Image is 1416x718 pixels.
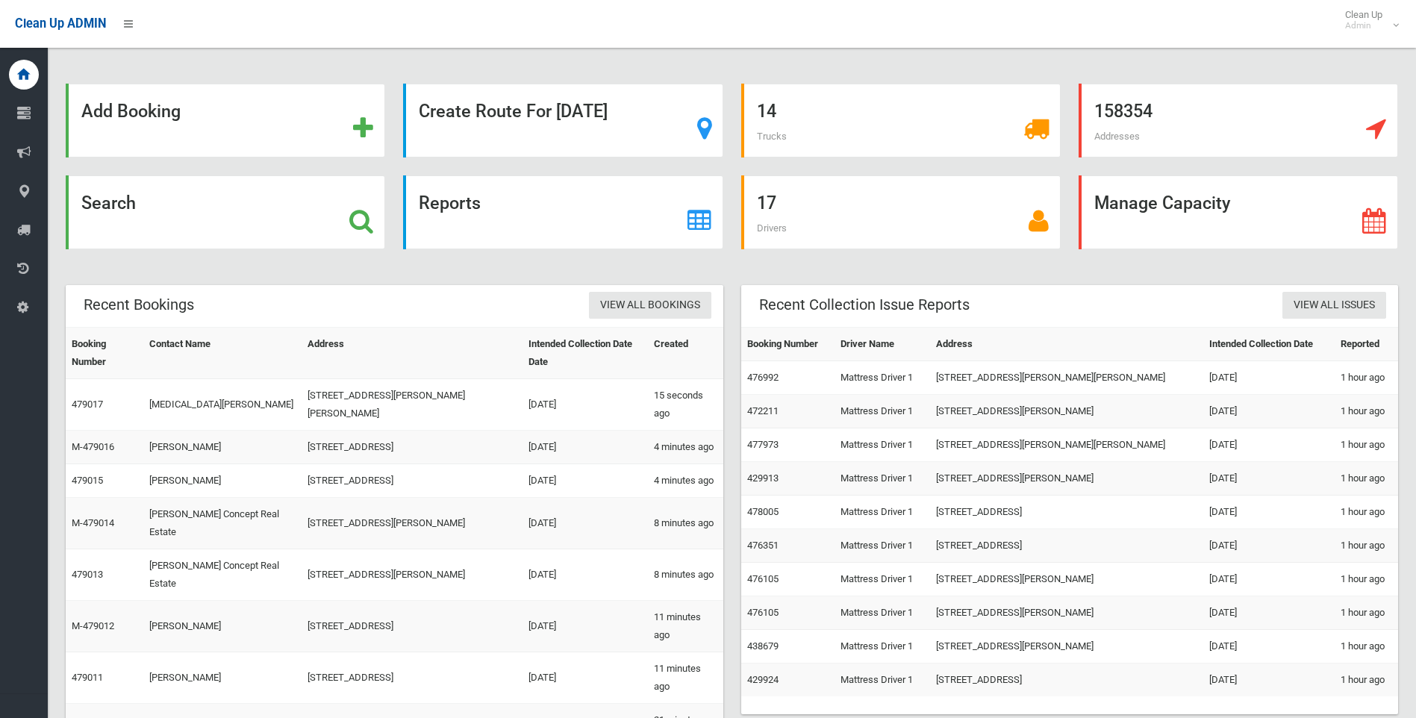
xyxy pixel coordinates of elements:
td: [DATE] [523,464,648,498]
td: [STREET_ADDRESS][PERSON_NAME][PERSON_NAME] [930,361,1203,395]
td: [STREET_ADDRESS] [302,601,523,652]
td: Mattress Driver 1 [835,563,930,596]
td: Mattress Driver 1 [835,596,930,630]
strong: Manage Capacity [1094,193,1230,213]
td: [STREET_ADDRESS][PERSON_NAME] [302,549,523,601]
td: [STREET_ADDRESS] [930,664,1203,697]
td: 1 hour ago [1335,428,1398,462]
th: Booking Number [741,328,835,361]
td: [DATE] [523,652,648,704]
a: 477973 [747,439,779,450]
a: 438679 [747,640,779,652]
td: [DATE] [1203,563,1335,596]
td: [STREET_ADDRESS] [302,652,523,704]
td: [DATE] [1203,529,1335,563]
td: [DATE] [1203,596,1335,630]
header: Recent Bookings [66,290,212,319]
td: 1 hour ago [1335,395,1398,428]
td: 1 hour ago [1335,596,1398,630]
a: 479015 [72,475,103,486]
a: 17 Drivers [741,175,1061,249]
td: [PERSON_NAME] [143,601,302,652]
th: Contact Name [143,328,302,379]
strong: Reports [419,193,481,213]
a: 479011 [72,672,103,683]
a: M-479012 [72,620,114,631]
a: 429924 [747,674,779,685]
th: Address [302,328,523,379]
td: [DATE] [1203,496,1335,529]
a: M-479014 [72,517,114,528]
td: [STREET_ADDRESS] [930,529,1203,563]
a: 478005 [747,506,779,517]
td: [PERSON_NAME] Concept Real Estate [143,498,302,549]
td: [STREET_ADDRESS] [302,431,523,464]
td: 8 minutes ago [648,549,723,601]
a: 429913 [747,472,779,484]
a: 476105 [747,573,779,584]
th: Intended Collection Date Date [523,328,648,379]
td: [STREET_ADDRESS][PERSON_NAME] [930,462,1203,496]
td: 4 minutes ago [648,464,723,498]
th: Address [930,328,1203,361]
a: View All Bookings [589,292,711,319]
td: Mattress Driver 1 [835,664,930,697]
td: 11 minutes ago [648,652,723,704]
td: [STREET_ADDRESS][PERSON_NAME][PERSON_NAME] [302,379,523,431]
span: Drivers [757,222,787,234]
td: [DATE] [1203,361,1335,395]
td: 1 hour ago [1335,664,1398,697]
td: 1 hour ago [1335,529,1398,563]
td: [DATE] [1203,395,1335,428]
a: Create Route For [DATE] [403,84,723,157]
span: Clean Up [1338,9,1397,31]
a: 14 Trucks [741,84,1061,157]
strong: 17 [757,193,776,213]
td: [STREET_ADDRESS][PERSON_NAME] [930,563,1203,596]
td: Mattress Driver 1 [835,428,930,462]
td: [DATE] [1203,664,1335,697]
strong: Add Booking [81,101,181,122]
td: Mattress Driver 1 [835,630,930,664]
td: 15 seconds ago [648,379,723,431]
td: Mattress Driver 1 [835,395,930,428]
td: 1 hour ago [1335,361,1398,395]
th: Intended Collection Date [1203,328,1335,361]
th: Driver Name [835,328,930,361]
td: [DATE] [1203,630,1335,664]
td: [DATE] [523,601,648,652]
td: Mattress Driver 1 [835,361,930,395]
td: [DATE] [523,379,648,431]
td: [DATE] [1203,428,1335,462]
a: 158354 Addresses [1079,84,1398,157]
th: Booking Number [66,328,143,379]
a: 476105 [747,607,779,618]
td: [STREET_ADDRESS] [930,496,1203,529]
td: 1 hour ago [1335,563,1398,596]
td: 1 hour ago [1335,462,1398,496]
small: Admin [1345,20,1382,31]
a: 479017 [72,399,103,410]
td: [MEDICAL_DATA][PERSON_NAME] [143,379,302,431]
td: [STREET_ADDRESS][PERSON_NAME] [930,630,1203,664]
a: 479013 [72,569,103,580]
a: 476351 [747,540,779,551]
td: [PERSON_NAME] [143,464,302,498]
span: Addresses [1094,131,1140,142]
span: Trucks [757,131,787,142]
th: Created [648,328,723,379]
span: Clean Up ADMIN [15,16,106,31]
td: [STREET_ADDRESS][PERSON_NAME] [930,596,1203,630]
td: [DATE] [523,549,648,601]
td: 8 minutes ago [648,498,723,549]
strong: Search [81,193,136,213]
td: Mattress Driver 1 [835,462,930,496]
strong: Create Route For [DATE] [419,101,608,122]
td: [STREET_ADDRESS][PERSON_NAME][PERSON_NAME] [930,428,1203,462]
td: Mattress Driver 1 [835,496,930,529]
td: [PERSON_NAME] [143,652,302,704]
td: [PERSON_NAME] [143,431,302,464]
th: Reported [1335,328,1398,361]
a: View All Issues [1282,292,1386,319]
td: 1 hour ago [1335,630,1398,664]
